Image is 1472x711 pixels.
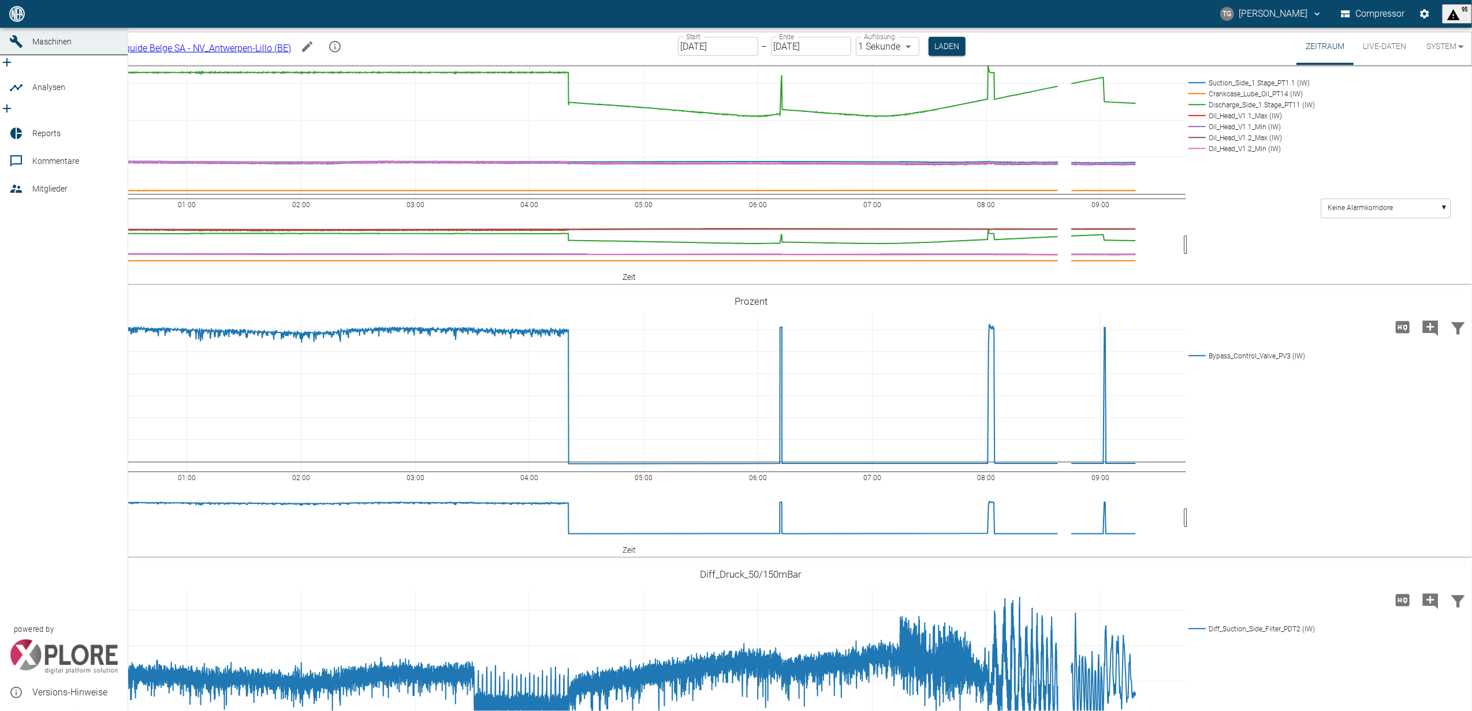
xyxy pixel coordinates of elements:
input: DD.MM.YYYY [678,37,758,56]
div: 1 Sekunde [856,37,919,56]
a: 908000047_Air Liquide Belge SA - NV_Antwerpen-Lillo (BE) [40,43,291,54]
input: DD.MM.YYYY [771,37,851,56]
span: 908000047_Air Liquide Belge SA - NV_Antwerpen-Lillo (BE) [54,43,291,54]
span: Kommentare [32,156,79,166]
label: Start [686,32,700,42]
p: – [762,40,767,53]
button: displayAlerts [1442,4,1472,24]
span: 95 [1462,6,1467,22]
button: Daten filtern [1444,585,1472,615]
span: powered by [14,624,54,635]
button: Kommentar hinzufügen [1417,585,1444,615]
button: Einstellungen [1414,3,1435,24]
button: System [1415,28,1467,65]
button: Laden [929,37,966,56]
button: Zeitraum [1296,28,1354,65]
span: Hohe Auflösung [1389,594,1417,605]
button: Kommentar hinzufügen [1417,312,1444,342]
button: Live-Daten [1354,28,1415,65]
span: Reports [32,129,61,138]
span: Hohe Auflösung [1389,321,1417,332]
img: logo [8,6,26,21]
button: Compressor [1339,3,1407,24]
label: Ende [779,32,794,42]
button: mission info [323,35,346,58]
img: Xplore Logo [9,639,118,674]
button: Daten filtern [1444,312,1472,342]
span: Versions-Hinweise [32,686,118,699]
text: Keine Alarmkorridore [1328,204,1393,212]
span: Analysen [32,83,65,92]
span: Mitglieder [32,184,68,193]
label: Auflösung [864,32,895,42]
button: thomas.gregoir@neuman-esser.com [1218,3,1324,24]
div: TG [1220,7,1234,21]
span: Maschinen [32,37,72,46]
button: Machine bearbeiten [296,35,319,58]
